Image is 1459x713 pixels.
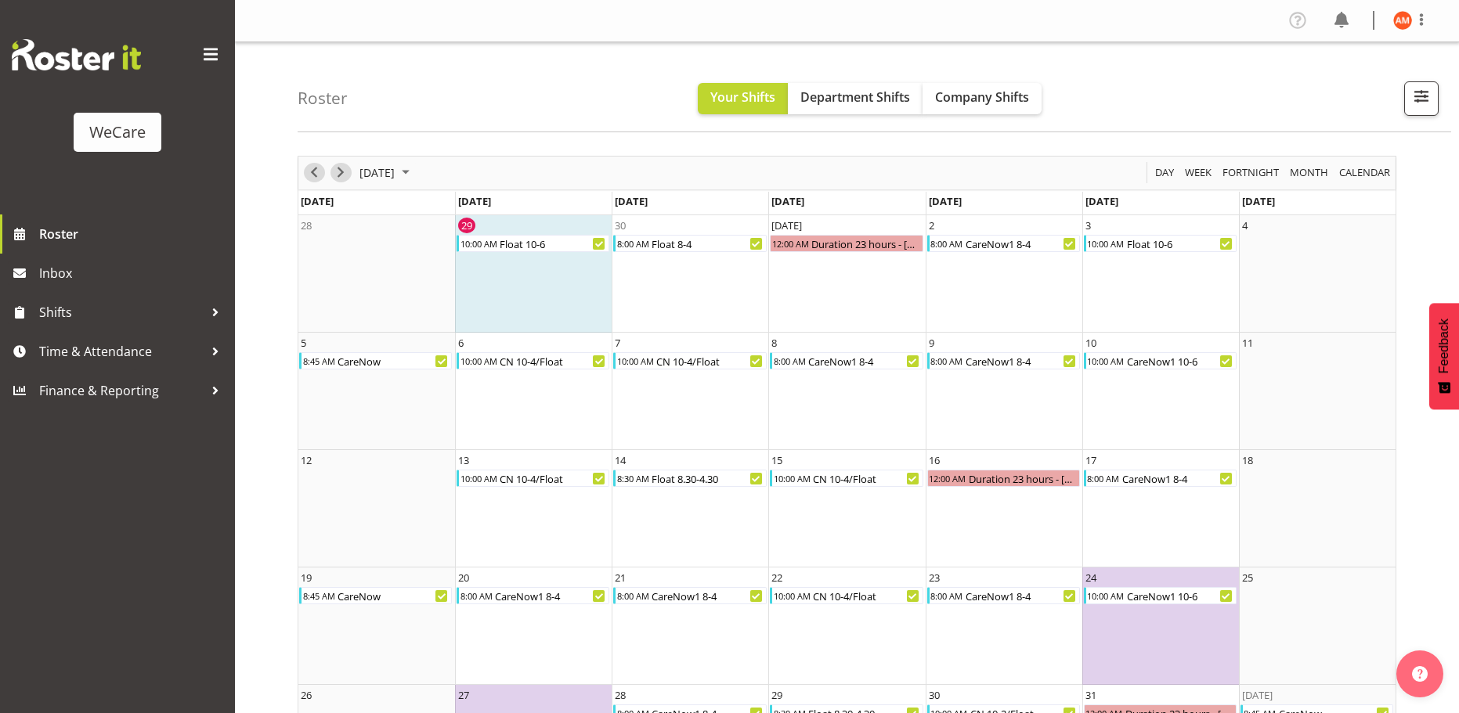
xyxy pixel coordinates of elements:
span: Month [1288,163,1330,182]
td: Friday, October 10, 2025 [1082,333,1239,450]
div: CareNow1 8-4 Begin From Thursday, October 9, 2025 at 8:00:00 AM GMT+13:00 Ends At Thursday, Octob... [927,352,1080,369]
img: Rosterit website logo [12,39,141,70]
div: 13 [458,452,469,468]
span: Shifts [39,301,204,324]
div: CN 10-4/Float Begin From Wednesday, October 22, 2025 at 10:00:00 AM GMT+13:00 Ends At Wednesday, ... [770,587,923,604]
td: Monday, September 29, 2025 [455,215,612,333]
td: Sunday, October 5, 2025 [298,333,455,450]
div: 4 [1242,218,1248,233]
td: Sunday, October 12, 2025 [298,450,455,567]
td: Saturday, October 11, 2025 [1239,333,1396,450]
div: [DATE] [1242,687,1273,703]
div: Float 10-6 [1125,236,1236,251]
button: Your Shifts [698,83,788,114]
span: Company Shifts [935,88,1029,106]
div: CareNow1 8-4 Begin From Wednesday, October 8, 2025 at 8:00:00 AM GMT+13:00 Ends At Wednesday, Oct... [770,352,923,369]
div: Float 8.30-4.30 [650,470,765,486]
div: CareNow1 8-4 Begin From Thursday, October 23, 2025 at 8:00:00 AM GMT+13:00 Ends At Thursday, Octo... [927,587,1080,604]
span: [DATE] [1085,194,1118,208]
div: previous period [301,157,327,189]
div: Duration 23 hours - [PERSON_NAME] [967,470,1079,486]
div: Float 8.30-4.30 Begin From Tuesday, October 14, 2025 at 8:30:00 AM GMT+13:00 Ends At Tuesday, Oct... [613,470,766,487]
div: [DATE] [771,218,802,233]
div: 27 [458,687,469,703]
td: Friday, October 24, 2025 [1082,567,1239,685]
button: November 2025 [357,163,417,182]
div: 16 [929,452,940,468]
td: Tuesday, September 30, 2025 [612,215,768,333]
button: Department Shifts [788,83,923,114]
td: Wednesday, October 15, 2025 [768,450,925,567]
div: 12:00 AM [771,236,810,251]
div: Float 10-6 Begin From Monday, September 29, 2025 at 10:00:00 AM GMT+13:00 Ends At Monday, Septemb... [457,235,609,252]
div: 23 [929,570,940,585]
div: 11 [1242,335,1253,351]
img: help-xxl-2.png [1412,666,1428,682]
div: Duration 23 hours - Ashley Mendoza Begin From Wednesday, October 1, 2025 at 12:00:00 AM GMT+13:00... [770,235,923,252]
td: Monday, October 20, 2025 [455,567,612,685]
div: 8:00 AM [930,353,964,369]
div: 28 [615,687,626,703]
div: CareNow1 8-4 [807,353,922,369]
div: 10:00 AM [772,470,811,486]
div: 8:00 AM [616,236,650,251]
div: 9 [929,335,934,351]
div: CN 10-4/Float [655,353,765,369]
div: 2 [929,218,934,233]
span: Roster [39,222,227,246]
div: 10:00 AM [1086,236,1125,251]
button: Feedback - Show survey [1429,303,1459,409]
div: 19 [301,570,312,585]
div: Duration 23 hours - Ashley Mendoza Begin From Thursday, October 16, 2025 at 12:00:00 AM GMT+13:00... [927,470,1080,487]
span: calendar [1338,163,1392,182]
div: 30 [929,687,940,703]
span: [DATE] [771,194,804,208]
div: 8:00 AM [930,236,964,251]
div: October 2025 [354,157,419,189]
span: Finance & Reporting [39,379,204,402]
div: 28 [301,218,312,233]
div: CN 10-4/Float Begin From Tuesday, October 7, 2025 at 10:00:00 AM GMT+13:00 Ends At Tuesday, Octob... [613,352,766,369]
div: CN 10-4/Float Begin From Wednesday, October 15, 2025 at 10:00:00 AM GMT+13:00 Ends At Wednesday, ... [770,470,923,487]
div: CN 10-4/Float [811,588,922,603]
div: 21 [615,570,626,585]
span: Week [1183,163,1213,182]
div: Float 8-4 [650,236,765,251]
div: 12 [301,452,312,468]
span: [DATE] [1242,194,1275,208]
div: CareNow1 10-6 Begin From Friday, October 24, 2025 at 10:00:00 AM GMT+13:00 Ends At Friday, Octobe... [1084,587,1237,604]
div: 8 [771,335,777,351]
div: CareNow1 8-4 [493,588,609,603]
td: Monday, October 13, 2025 [455,450,612,567]
div: 10:00 AM [616,353,655,369]
div: 8:45 AM [302,588,336,603]
div: 25 [1242,570,1253,585]
span: [DATE] [301,194,334,208]
td: Thursday, October 23, 2025 [926,567,1082,685]
div: Float 8-4 Begin From Tuesday, September 30, 2025 at 8:00:00 AM GMT+13:00 Ends At Tuesday, Septemb... [613,235,766,252]
button: Filter Shifts [1404,81,1439,116]
span: Department Shifts [800,88,910,106]
div: CN 10-4/Float [811,470,922,486]
td: Saturday, October 18, 2025 [1239,450,1396,567]
div: Duration 23 hours - [PERSON_NAME] [810,236,922,251]
div: CareNow [336,353,451,369]
td: Thursday, October 2, 2025 [926,215,1082,333]
div: 8:00 AM [616,588,650,603]
td: Tuesday, October 21, 2025 [612,567,768,685]
td: Friday, October 3, 2025 [1082,215,1239,333]
span: Feedback [1437,319,1451,373]
div: CareNow1 8-4 [650,588,765,603]
div: 14 [615,452,626,468]
button: Fortnight [1220,163,1282,182]
div: 15 [771,452,782,468]
span: [DATE] [458,194,491,208]
div: CareNow1 8-4 [1121,470,1236,486]
div: 17 [1085,452,1096,468]
div: CN 10-4/Float [498,353,609,369]
div: 10 [1085,335,1096,351]
img: ashley-mendoza11508.jpg [1393,11,1412,30]
td: Friday, October 17, 2025 [1082,450,1239,567]
button: Next [330,163,352,182]
div: CareNow1 8-4 Begin From Monday, October 20, 2025 at 8:00:00 AM GMT+13:00 Ends At Monday, October ... [457,587,609,604]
